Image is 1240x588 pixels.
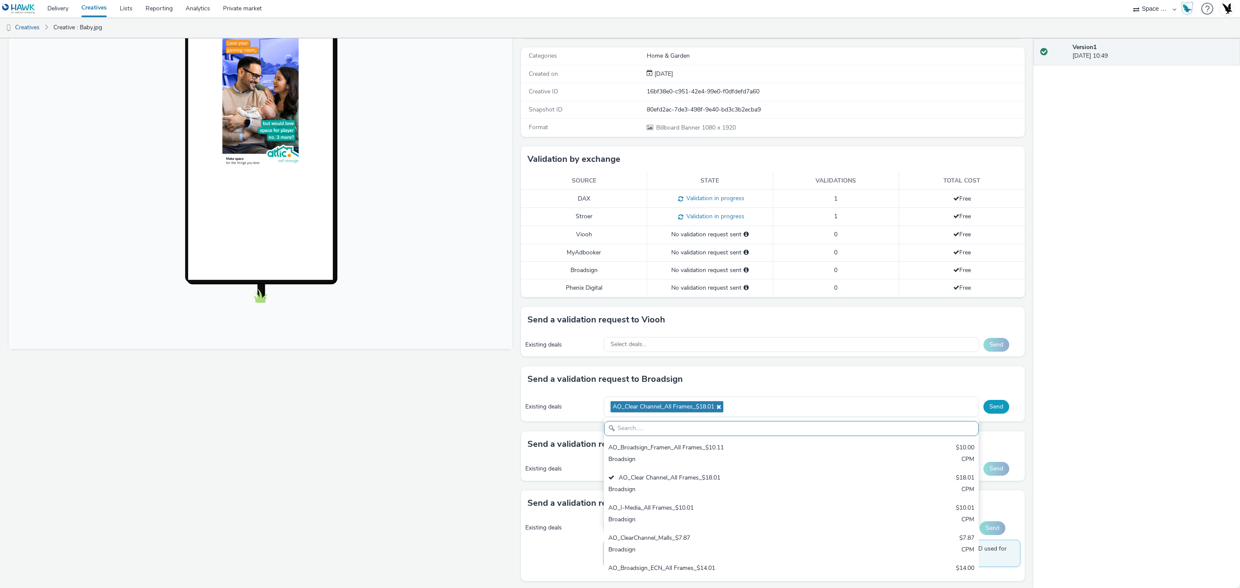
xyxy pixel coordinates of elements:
[961,515,974,525] div: CPM
[953,212,971,220] span: Free
[529,123,548,131] span: Format
[953,195,971,203] span: Free
[521,279,647,297] td: Phenix Digital
[983,400,1009,414] button: Send
[959,534,974,544] div: $7.87
[744,230,749,239] div: Please select a deal below and click on Send to send a validation request to Viooh.
[608,473,851,483] div: AO_Clear Channel_All Frames_$18.01
[521,190,647,208] td: DAX
[527,438,694,451] h3: Send a validation request to MyAdbooker
[608,515,851,525] div: Broadsign
[521,261,647,279] td: Broadsign
[683,212,744,220] span: Validation in progress
[608,576,851,585] div: Broadsign
[608,443,851,453] div: AO_Broadsign_Framen_All Frames_$10.11
[527,497,697,510] h3: Send a validation request to Phenix Digital
[647,172,773,190] th: State
[744,266,749,275] div: Please select a deal below and click on Send to send a validation request to Broadsign.
[1073,43,1233,61] div: [DATE] 10:49
[653,70,673,78] span: [DATE]
[211,27,292,171] img: Advertisement preview
[1181,2,1197,15] a: Hawk Academy
[608,504,851,514] div: AO_I-Media_All Frames_$10.01
[961,545,974,555] div: CPM
[521,208,647,226] td: Stroer
[773,172,899,190] th: Validations
[656,124,702,132] span: Billboard Banner
[2,3,35,14] img: undefined Logo
[529,52,557,60] span: Categories
[529,70,558,78] span: Created on
[980,521,1005,535] button: Send
[527,373,683,386] h3: Send a validation request to Broadsign
[608,564,851,574] div: AO_Broadsign_ECN_All Frames_$14.01
[953,266,971,274] span: Free
[961,485,974,495] div: CPM
[655,124,736,132] span: 1080 x 1920
[608,455,851,465] div: Broadsign
[525,464,599,473] div: Existing deals
[744,248,749,257] div: Please select a deal below and click on Send to send a validation request to MyAdbooker.
[608,545,851,555] div: Broadsign
[961,455,974,465] div: CPM
[529,105,562,114] span: Snapshot ID
[956,443,974,453] div: $10.00
[525,340,599,349] div: Existing deals
[525,523,599,532] div: Existing deals
[956,473,974,483] div: $18.01
[834,266,837,274] span: 0
[961,576,974,585] div: CPM
[521,172,647,190] th: Source
[1220,2,1233,15] img: Account UK
[834,248,837,257] span: 0
[651,284,769,292] div: No validation request sent
[647,105,1024,114] div: 80efd2ac-7de3-498f-9e40-bd3c3b2ecba9
[651,266,769,275] div: No validation request sent
[651,230,769,239] div: No validation request sent
[834,230,837,238] span: 0
[983,462,1009,476] button: Send
[653,70,673,78] div: Creation 05 September 2025, 10:49
[525,402,599,411] div: Existing deals
[956,564,974,574] div: $14.00
[1181,2,1193,15] img: Hawk Academy
[834,195,837,203] span: 1
[834,212,837,220] span: 1
[521,226,647,244] td: Viooh
[953,230,971,238] span: Free
[611,341,646,348] span: Select deals...
[613,403,714,411] span: AO_Clear Channel_All Frames_$18.01
[604,421,979,436] input: Search......
[834,284,837,292] span: 0
[647,52,1024,60] div: Home & Garden
[521,244,647,261] td: MyAdbooker
[529,87,558,96] span: Creative ID
[647,87,1024,96] div: 16bf38e0-c951-42e4-99e0-f0dfdefd7a60
[527,313,665,326] h3: Send a validation request to Viooh
[608,534,851,544] div: AO_ClearChannel_Malls_$7.87
[983,338,1009,352] button: Send
[899,172,1025,190] th: Total cost
[953,284,971,292] span: Free
[4,24,13,32] img: dooh
[527,153,620,166] h3: Validation by exchange
[49,17,106,38] a: Creative : Baby.jpg
[608,485,851,495] div: Broadsign
[683,194,744,202] span: Validation in progress
[651,248,769,257] div: No validation request sent
[956,504,974,514] div: $10.01
[744,284,749,292] div: Please select a deal below and click on Send to send a validation request to Phenix Digital.
[953,248,971,257] span: Free
[1073,43,1097,51] strong: Version 1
